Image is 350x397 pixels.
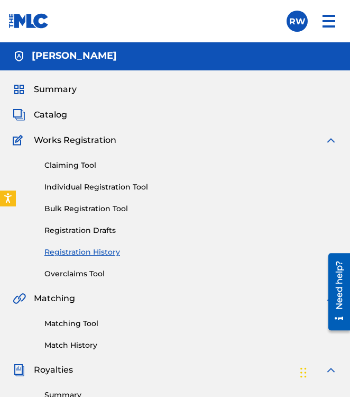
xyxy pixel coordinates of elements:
[316,8,342,34] img: menu
[8,13,49,29] img: MLC Logo
[320,249,350,335] iframe: Resource Center
[44,318,337,329] a: Matching Tool
[44,268,337,279] a: Overclaims Tool
[13,134,26,147] img: Works Registration
[13,83,25,96] img: Summary
[44,203,337,214] a: Bulk Registration Tool
[34,364,73,376] span: Royalties
[44,340,337,351] a: Match History
[44,182,337,193] a: Individual Registration Tool
[13,364,25,376] img: Royalties
[13,292,26,305] img: Matching
[32,50,117,62] h5: Reuben Whetten
[297,346,350,397] iframe: Chat Widget
[34,292,75,305] span: Matching
[13,83,77,96] a: SummarySummary
[34,109,67,121] span: Catalog
[325,134,337,147] img: expand
[13,109,25,121] img: Catalog
[300,357,307,389] div: Drag
[44,247,337,258] a: Registration History
[44,160,337,171] a: Claiming Tool
[287,11,308,32] div: User Menu
[13,50,25,62] img: Accounts
[34,83,77,96] span: Summary
[34,134,116,147] span: Works Registration
[44,225,337,236] a: Registration Drafts
[13,109,67,121] a: CatalogCatalog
